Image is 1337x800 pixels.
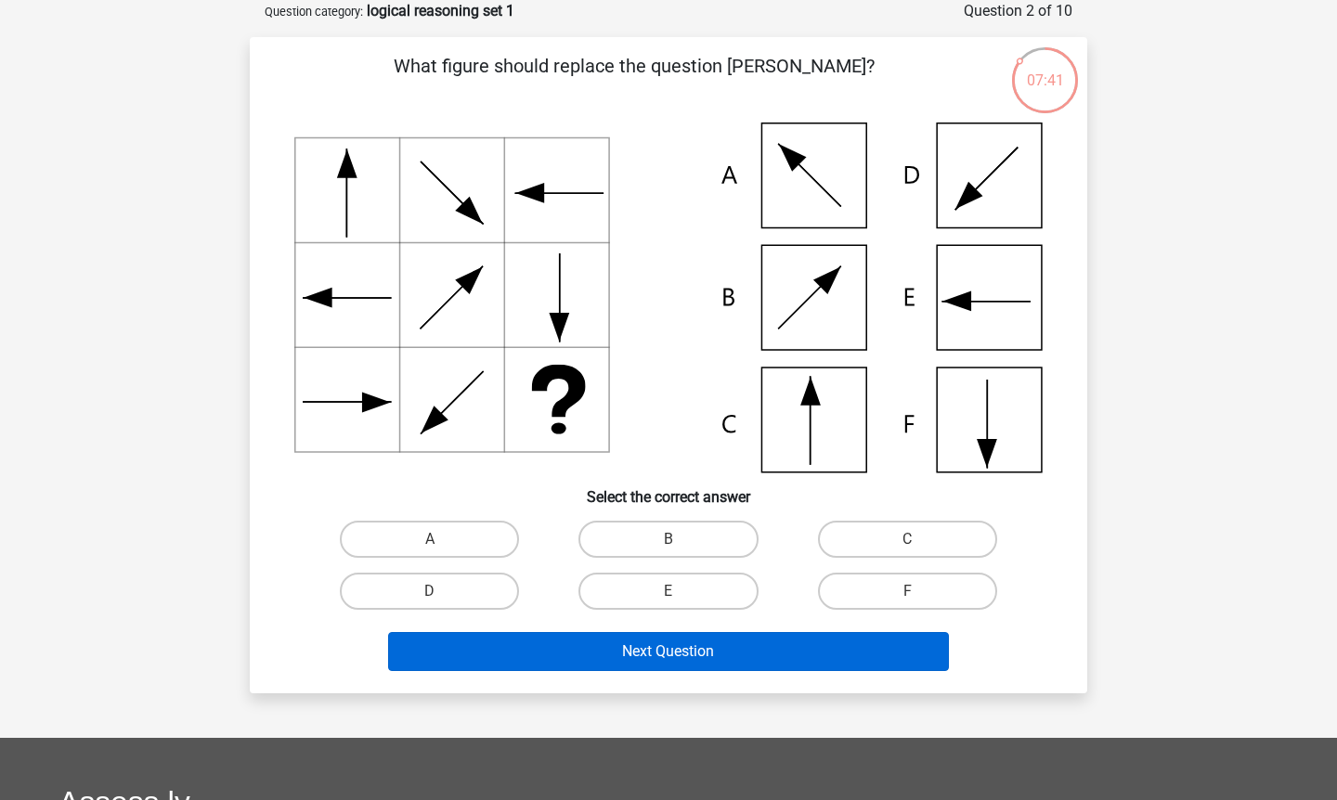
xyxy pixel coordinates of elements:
[818,521,997,558] label: C
[340,521,519,558] label: A
[279,52,988,108] p: What figure should replace the question [PERSON_NAME]?
[818,573,997,610] label: F
[279,473,1058,506] h6: Select the correct answer
[578,573,758,610] label: E
[1010,45,1080,92] div: 07:41
[265,5,363,19] small: Question category:
[340,573,519,610] label: D
[388,632,950,671] button: Next Question
[578,521,758,558] label: B
[367,2,514,19] strong: logical reasoning set 1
